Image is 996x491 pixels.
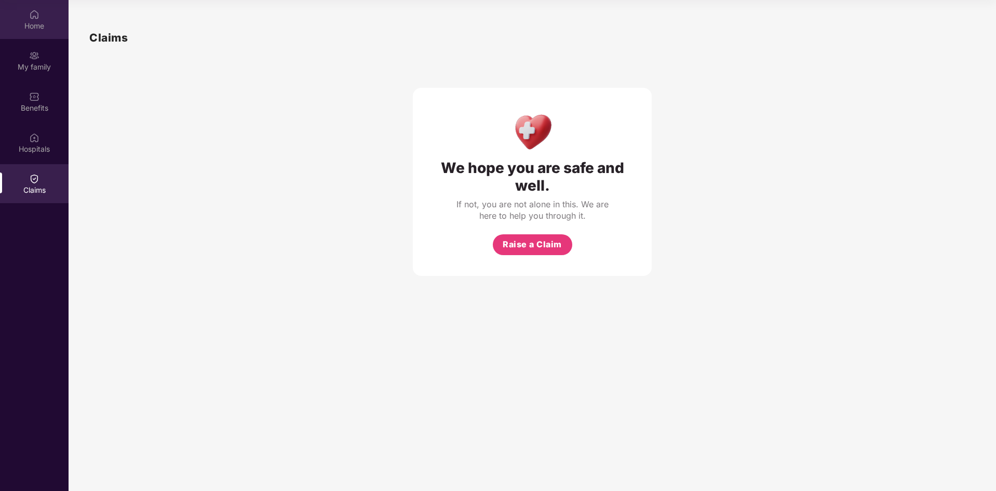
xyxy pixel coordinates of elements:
[510,109,555,154] img: Health Care
[503,238,562,251] span: Raise a Claim
[493,234,572,255] button: Raise a Claim
[454,198,610,221] div: If not, you are not alone in this. We are here to help you through it.
[29,174,39,184] img: svg+xml;base64,PHN2ZyBpZD0iQ2xhaW0iIHhtbG5zPSJodHRwOi8vd3d3LnczLm9yZy8yMDAwL3N2ZyIgd2lkdGg9IjIwIi...
[29,91,39,102] img: svg+xml;base64,PHN2ZyBpZD0iQmVuZWZpdHMiIHhtbG5zPSJodHRwOi8vd3d3LnczLm9yZy8yMDAwL3N2ZyIgd2lkdGg9Ij...
[434,159,631,194] div: We hope you are safe and well.
[29,132,39,143] img: svg+xml;base64,PHN2ZyBpZD0iSG9zcGl0YWxzIiB4bWxucz0iaHR0cDovL3d3dy53My5vcmcvMjAwMC9zdmciIHdpZHRoPS...
[89,29,128,46] h1: Claims
[29,9,39,20] img: svg+xml;base64,PHN2ZyBpZD0iSG9tZSIgeG1sbnM9Imh0dHA6Ly93d3cudzMub3JnLzIwMDAvc3ZnIiB3aWR0aD0iMjAiIG...
[29,50,39,61] img: svg+xml;base64,PHN2ZyB3aWR0aD0iMjAiIGhlaWdodD0iMjAiIHZpZXdCb3g9IjAgMCAyMCAyMCIgZmlsbD0ibm9uZSIgeG...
